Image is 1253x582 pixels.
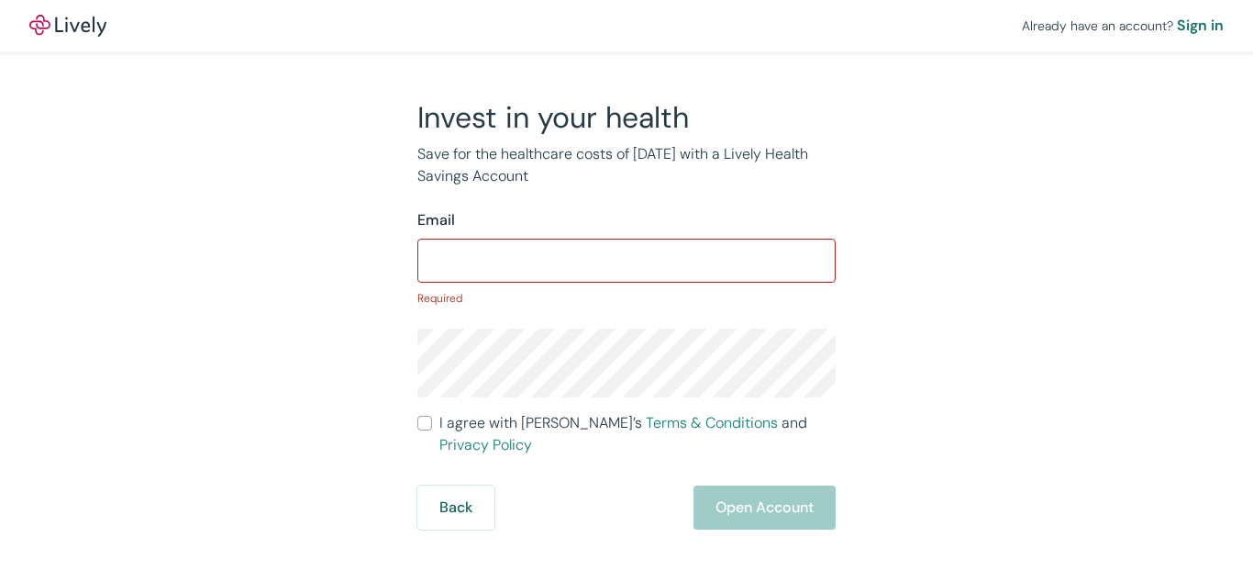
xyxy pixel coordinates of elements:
[417,486,494,530] button: Back
[417,209,455,231] label: Email
[417,290,836,307] p: Required
[29,15,106,37] img: Lively
[1022,15,1224,37] div: Already have an account?
[439,412,836,456] span: I agree with [PERSON_NAME]’s and
[417,99,836,136] h2: Invest in your health
[439,435,532,454] a: Privacy Policy
[1177,15,1224,37] a: Sign in
[646,413,778,432] a: Terms & Conditions
[417,143,836,187] p: Save for the healthcare costs of [DATE] with a Lively Health Savings Account
[29,15,106,37] a: LivelyLively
